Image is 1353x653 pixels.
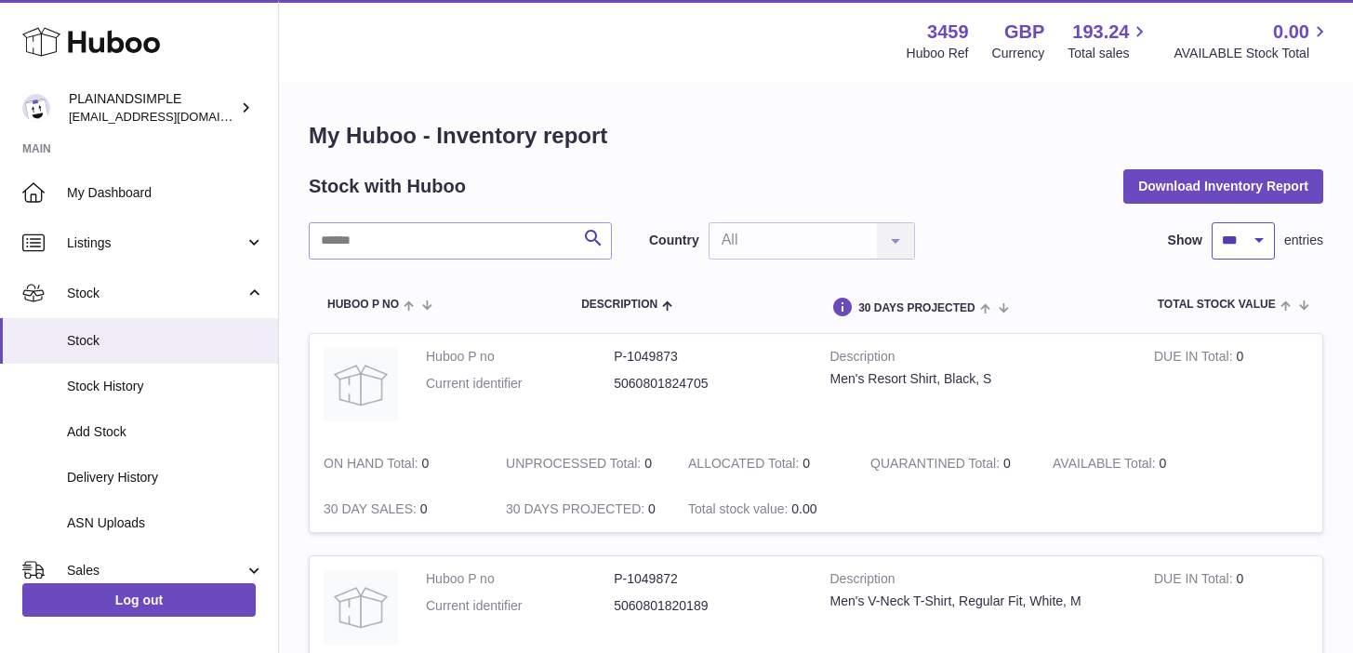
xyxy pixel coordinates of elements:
[858,302,975,314] span: 30 DAYS PROJECTED
[426,597,614,615] dt: Current identifier
[327,299,399,311] span: Huboo P no
[67,423,264,441] span: Add Stock
[324,456,422,475] strong: ON HAND Total
[309,121,1323,151] h1: My Huboo - Inventory report
[791,501,816,516] span: 0.00
[22,583,256,617] a: Log out
[67,234,245,252] span: Listings
[1168,232,1202,249] label: Show
[1174,45,1331,62] span: AVAILABLE Stock Total
[1140,334,1322,441] td: 0
[1174,20,1331,62] a: 0.00 AVAILABLE Stock Total
[67,562,245,580] span: Sales
[1068,20,1150,62] a: 193.24 Total sales
[830,348,1126,370] strong: Description
[830,370,1126,388] div: Men's Resort Shirt, Black, S
[614,597,802,615] dd: 5060801820189
[649,232,699,249] label: Country
[614,375,802,393] dd: 5060801824705
[1004,20,1044,45] strong: GBP
[310,486,492,532] td: 0
[492,441,674,486] td: 0
[67,332,264,350] span: Stock
[324,570,398,645] img: product image
[506,456,644,475] strong: UNPROCESSED Total
[1003,456,1011,471] span: 0
[1158,299,1276,311] span: Total stock value
[1273,20,1309,45] span: 0.00
[614,570,802,588] dd: P-1049872
[67,378,264,395] span: Stock History
[1039,441,1221,486] td: 0
[1072,20,1129,45] span: 193.24
[688,456,803,475] strong: ALLOCATED Total
[69,90,236,126] div: PLAINANDSIMPLE
[324,348,398,422] img: product image
[830,570,1126,593] strong: Description
[927,20,969,45] strong: 3459
[907,45,969,62] div: Huboo Ref
[688,501,791,521] strong: Total stock value
[426,348,614,366] dt: Huboo P no
[870,456,1003,475] strong: QUARANTINED Total
[69,109,273,124] span: [EMAIL_ADDRESS][DOMAIN_NAME]
[992,45,1045,62] div: Currency
[67,184,264,202] span: My Dashboard
[614,348,802,366] dd: P-1049873
[309,174,466,199] h2: Stock with Huboo
[324,501,420,521] strong: 30 DAY SALES
[674,441,856,486] td: 0
[426,570,614,588] dt: Huboo P no
[67,469,264,486] span: Delivery History
[1284,232,1323,249] span: entries
[581,299,657,311] span: Description
[506,501,648,521] strong: 30 DAYS PROJECTED
[1154,349,1236,368] strong: DUE IN Total
[1154,571,1236,591] strong: DUE IN Total
[492,486,674,532] td: 0
[426,375,614,393] dt: Current identifier
[830,593,1126,610] div: Men's V-Neck T-Shirt, Regular Fit, White, M
[67,514,264,532] span: ASN Uploads
[1068,45,1150,62] span: Total sales
[1053,456,1159,475] strong: AVAILABLE Total
[22,94,50,122] img: duco@plainandsimple.com
[67,285,245,302] span: Stock
[1123,169,1323,203] button: Download Inventory Report
[310,441,492,486] td: 0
